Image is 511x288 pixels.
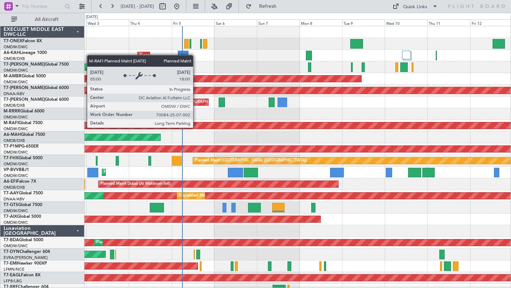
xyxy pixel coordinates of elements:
[4,126,28,132] a: OMDW/DWC
[4,98,69,102] a: T7-[PERSON_NAME]Global 6000
[179,190,284,201] div: Unplanned Maint [GEOGRAPHIC_DATA] (Al Maktoum Intl)
[4,215,41,219] a: T7-AIXGlobal 5000
[4,91,24,96] a: DNAA/ABV
[4,74,22,78] span: M-AMBR
[121,3,154,10] span: [DATE] - [DATE]
[427,20,470,26] div: Thu 11
[257,20,300,26] div: Sun 7
[4,44,28,50] a: OMDW/DWC
[4,273,40,277] a: T7-EAGLFalcon 8X
[4,156,43,160] a: T7-FHXGlobal 5000
[4,62,45,67] span: T7-[PERSON_NAME]
[403,4,427,11] div: Quick Links
[4,103,25,108] a: OMDB/DXB
[4,179,36,184] a: A6-EFIFalcon 7X
[4,191,19,195] span: T7-AAY
[4,144,21,149] span: T7-P1MP
[4,115,28,120] a: OMDW/DWC
[4,86,69,90] a: T7-[PERSON_NAME]Global 6000
[4,261,17,266] span: T7-EMI
[4,74,46,78] a: M-AMBRGlobal 5000
[4,267,24,272] a: LFMN/NCE
[4,79,28,85] a: OMDW/DWC
[4,185,25,190] a: OMDB/DXB
[4,121,18,125] span: M-RAFI
[4,238,43,242] a: T7-BDAGlobal 5000
[4,138,25,143] a: OMDB/DXB
[4,168,29,172] a: VP-BVVBBJ1
[86,20,129,26] div: Wed 3
[4,179,17,184] span: A6-EFI
[385,20,427,26] div: Wed 10
[22,1,62,12] input: Trip Number
[4,208,28,214] a: OMDW/DWC
[4,121,43,125] a: M-RAFIGlobal 7500
[4,156,18,160] span: T7-FHX
[4,238,19,242] span: T7-BDA
[4,133,21,137] span: A6-MAH
[4,273,21,277] span: T7-EAGL
[4,203,42,207] a: T7-GTSGlobal 7500
[4,109,44,113] a: M-RRRRGlobal 6000
[4,220,28,225] a: OMDW/DWC
[4,39,22,43] span: T7-ONEX
[4,261,47,266] a: T7-EMIHawker 900XP
[4,161,28,167] a: OMDW/DWC
[195,155,307,166] div: Planned Maint [GEOGRAPHIC_DATA] ([GEOGRAPHIC_DATA])
[342,20,385,26] div: Tue 9
[4,250,50,254] a: T7-DYNChallenger 604
[4,150,28,155] a: OMDW/DWC
[242,1,285,12] button: Refresh
[4,68,28,73] a: OMDW/DWC
[4,203,18,207] span: T7-GTS
[4,144,39,149] a: T7-P1MPG-650ER
[129,20,171,26] div: Thu 4
[4,215,17,219] span: T7-AIX
[8,14,77,25] button: All Aircraft
[4,173,28,178] a: OMDW/DWC
[4,62,69,67] a: T7-[PERSON_NAME]Global 7500
[100,179,170,189] div: Planned Maint Dubai (Al Maktoum Intl)
[4,278,22,284] a: LFPB/LBG
[104,167,174,178] div: Planned Maint Dubai (Al Maktoum Intl)
[4,51,20,55] span: A6-KAH
[4,51,47,55] a: A6-KAHLineage 1000
[4,255,48,260] a: EVRA/[PERSON_NAME]
[4,250,20,254] span: T7-DYN
[300,20,342,26] div: Mon 8
[163,97,246,107] div: AOG Maint [GEOGRAPHIC_DATA] (Dubai Intl)
[4,56,25,61] a: OMDB/DXB
[4,39,42,43] a: T7-ONEXFalcon 8X
[389,1,441,12] button: Quick Links
[4,168,19,172] span: VP-BVV
[4,196,24,202] a: DNAA/ABV
[139,50,209,61] div: Planned Maint Dubai (Al Maktoum Intl)
[4,133,45,137] a: A6-MAHGlobal 7500
[4,98,45,102] span: T7-[PERSON_NAME]
[4,86,45,90] span: T7-[PERSON_NAME]
[253,4,283,9] span: Refresh
[4,109,20,113] span: M-RRRR
[86,14,98,20] div: [DATE]
[96,237,166,248] div: Planned Maint Dubai (Al Maktoum Intl)
[172,20,214,26] div: Fri 5
[18,17,75,22] span: All Aircraft
[4,243,28,249] a: OMDW/DWC
[4,191,43,195] a: T7-AAYGlobal 7500
[214,20,257,26] div: Sat 6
